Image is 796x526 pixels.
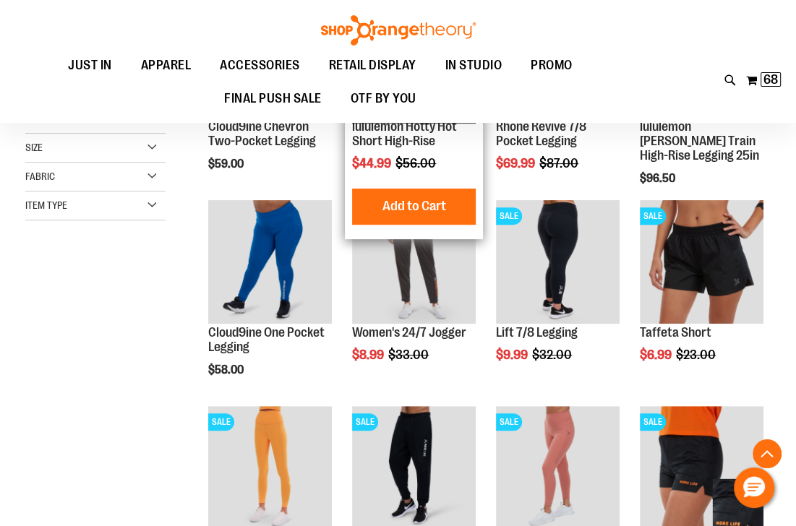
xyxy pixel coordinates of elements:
[54,49,127,82] a: JUST IN
[388,348,431,362] span: $33.00
[640,325,711,340] a: Taffeta Short
[496,207,522,225] span: SALE
[329,49,416,82] span: RETAIL DISPLAY
[531,49,573,82] span: PROMO
[345,193,483,399] div: product
[319,15,478,46] img: Shop Orangetheory
[489,193,627,399] div: product
[640,172,677,185] span: $96.50
[640,413,666,431] span: SALE
[208,363,246,376] span: $58.00
[753,439,782,468] button: Back To Top
[640,119,759,163] a: lululemon [PERSON_NAME] Train High-Rise Legging 25in
[395,156,438,171] span: $56.00
[352,119,457,148] a: lululemon Hotty Hot Short High-Rise
[25,171,55,182] span: Fabric
[208,325,325,354] a: Cloud9ine One Pocket Legging
[496,200,620,326] a: 2024 October Lift 7/8 LeggingSALE
[127,49,206,82] a: APPAREL
[336,82,431,116] a: OTF BY YOU
[68,49,112,82] span: JUST IN
[208,200,332,326] a: Cloud9ine One Pocket Legging
[496,325,578,340] a: Lift 7/8 Legging
[640,200,763,326] a: Main Image of Taffeta ShortSALE
[25,142,43,153] span: Size
[496,348,530,362] span: $9.99
[352,200,476,326] a: Product image for 24/7 JoggerSALE
[539,156,581,171] span: $87.00
[352,156,393,171] span: $44.99
[352,348,386,362] span: $8.99
[201,193,339,413] div: product
[640,348,674,362] span: $6.99
[640,207,666,225] span: SALE
[734,467,774,508] button: Hello, have a question? Let’s chat.
[335,189,494,225] button: Add to Cart
[141,49,192,82] span: APPAREL
[496,413,522,431] span: SALE
[352,413,378,431] span: SALE
[208,158,246,171] span: $59.00
[208,119,316,148] a: Cloud9ine Chevron Two-Pocket Legging
[208,413,234,431] span: SALE
[352,325,466,340] a: Women's 24/7 Jogger
[431,49,517,82] a: IN STUDIO
[314,49,431,82] a: RETAIL DISPLAY
[25,199,67,211] span: Item Type
[496,200,620,324] img: 2024 October Lift 7/8 Legging
[516,49,587,82] a: PROMO
[205,49,314,82] a: ACCESSORIES
[352,200,476,324] img: Product image for 24/7 Jogger
[210,82,336,116] a: FINAL PUSH SALE
[445,49,502,82] span: IN STUDIO
[208,200,332,324] img: Cloud9ine One Pocket Legging
[640,200,763,324] img: Main Image of Taffeta Short
[763,72,778,87] span: 68
[224,82,322,115] span: FINAL PUSH SALE
[633,193,771,399] div: product
[351,82,416,115] span: OTF BY YOU
[220,49,300,82] span: ACCESSORIES
[496,156,537,171] span: $69.99
[676,348,718,362] span: $23.00
[496,119,586,148] a: Rhone Revive 7/8 Pocket Legging
[382,198,446,214] span: Add to Cart
[532,348,574,362] span: $32.00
